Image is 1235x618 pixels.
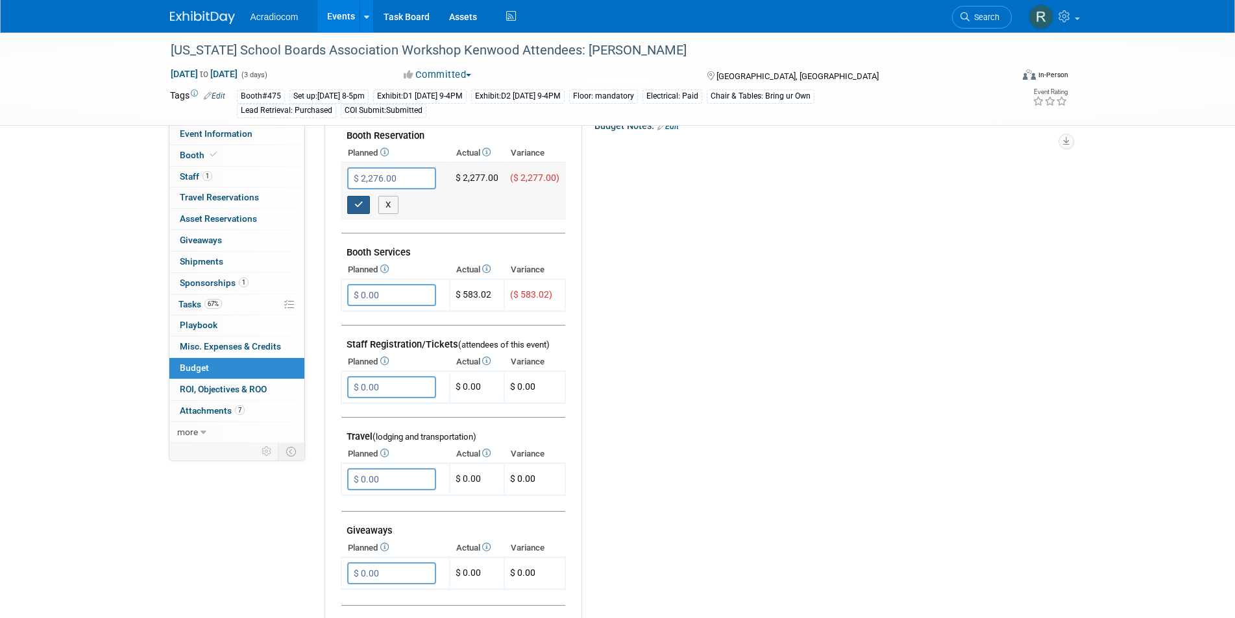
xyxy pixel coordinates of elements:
[169,167,304,187] a: Staff1
[510,172,559,183] span: ($ 2,277.00)
[341,512,565,540] td: Giveaways
[256,443,278,460] td: Personalize Event Tab Strip
[169,422,304,443] a: more
[180,128,252,139] span: Event Information
[504,353,565,371] th: Variance
[278,443,304,460] td: Toggle Event Tabs
[180,235,222,245] span: Giveaways
[510,381,535,392] span: $ 0.00
[450,445,504,463] th: Actual
[169,145,304,166] a: Booth
[180,362,209,373] span: Budget
[471,89,565,103] div: Exhibit:D2 [DATE] 9-4PM
[504,144,565,162] th: Variance
[239,278,249,287] span: 1
[504,539,565,557] th: Variance
[399,68,476,82] button: Committed
[510,289,552,300] span: ($ 583.02)
[170,11,235,24] img: ExhibitDay
[1038,70,1068,80] div: In-Person
[970,12,999,22] span: Search
[341,418,565,446] td: Travel
[707,89,814,103] div: Chair & Tables: Bring ur Own
[935,67,1069,87] div: Event Format
[341,117,565,145] td: Booth Reservation
[450,353,504,371] th: Actual
[169,187,304,208] a: Travel Reservations
[642,89,702,103] div: Electrical: Paid
[450,261,504,279] th: Actual
[450,464,504,495] td: $ 0.00
[373,432,476,442] span: (lodging and transportation)
[169,401,304,422] a: Attachments7
[169,337,304,357] a: Misc. Expenses & Credits
[716,71,879,81] span: [GEOGRAPHIC_DATA], [GEOGRAPHIC_DATA]
[235,405,245,415] span: 7
[450,144,504,162] th: Actual
[202,171,212,181] span: 1
[458,340,550,350] span: (attendees of this event)
[169,124,304,145] a: Event Information
[504,445,565,463] th: Variance
[169,294,304,315] a: Tasks67%
[198,69,210,79] span: to
[169,273,304,294] a: Sponsorships1
[180,213,257,224] span: Asset Reservations
[341,445,450,463] th: Planned
[177,427,198,437] span: more
[341,353,450,371] th: Planned
[1033,89,1068,95] div: Event Rating
[180,341,281,351] span: Misc. Expenses & Credits
[341,104,426,117] div: COI Submit:Submitted
[237,89,285,103] div: Booth#475
[169,358,304,379] a: Budget
[1023,69,1036,80] img: Format-Inperson.png
[251,12,299,22] span: Acradiocom
[169,209,304,230] a: Asset Reservations
[178,299,222,309] span: Tasks
[237,104,336,117] div: Lead Retrieval: Purchased
[450,558,504,589] td: $ 0.00
[373,89,467,103] div: Exhibit:D1 [DATE] 9-4PM
[341,539,450,557] th: Planned
[170,68,238,80] span: [DATE] [DATE]
[952,6,1012,29] a: Search
[341,144,450,162] th: Planned
[180,278,249,288] span: Sponsorships
[169,379,304,400] a: ROI, Objectives & ROO
[657,122,679,131] a: Edit
[1029,5,1053,29] img: Ronald Tralle
[169,230,304,251] a: Giveaways
[180,192,259,202] span: Travel Reservations
[240,71,267,79] span: (3 days)
[180,256,223,267] span: Shipments
[341,233,565,261] td: Booth Services
[169,252,304,272] a: Shipments
[180,171,212,182] span: Staff
[504,261,565,279] th: Variance
[180,405,245,416] span: Attachments
[169,315,304,336] a: Playbook
[289,89,369,103] div: Set up:[DATE] 8-5pm
[180,320,217,330] span: Playbook
[450,539,504,557] th: Actual
[170,89,225,118] td: Tags
[341,326,565,353] td: Staff Registration/Tickets
[204,91,225,101] a: Edit
[378,196,398,214] button: X
[569,89,638,103] div: Floor: mandatory
[450,372,504,403] td: $ 0.00
[341,261,450,279] th: Planned
[510,473,535,484] span: $ 0.00
[204,299,222,309] span: 67%
[180,384,267,394] span: ROI, Objectives & ROO
[456,172,498,183] span: $ 2,277.00
[180,150,219,160] span: Booth
[166,39,992,62] div: [US_STATE] School Boards Association Workshop Kenwood Attendees: [PERSON_NAME]
[210,151,217,158] i: Booth reservation complete
[510,567,535,578] span: $ 0.00
[450,279,504,311] td: $ 583.02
